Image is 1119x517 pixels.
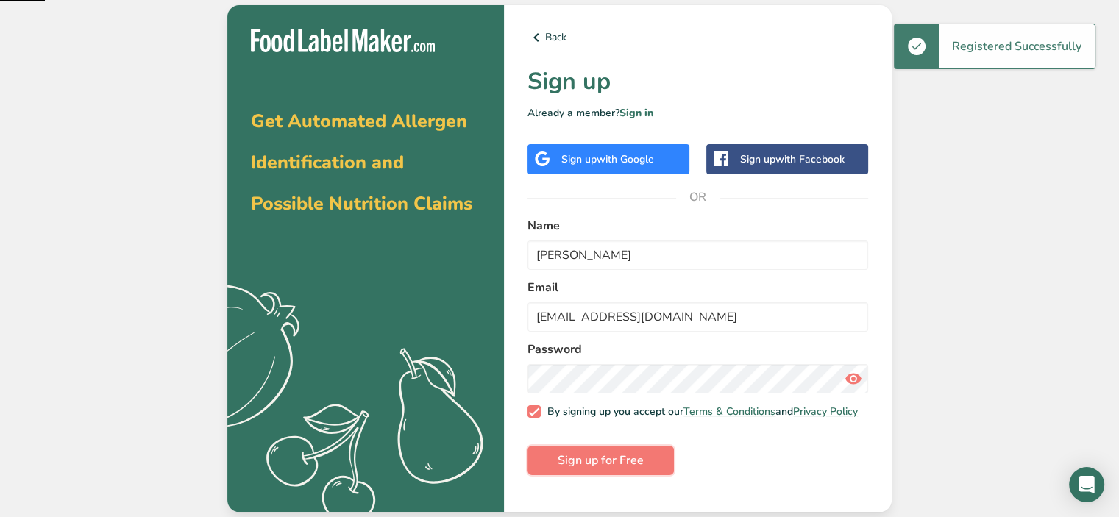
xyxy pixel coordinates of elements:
[527,105,868,121] p: Already a member?
[597,152,654,166] span: with Google
[527,340,868,358] label: Password
[527,217,868,235] label: Name
[527,64,868,99] h1: Sign up
[527,302,868,332] input: email@example.com
[541,405,859,418] span: By signing up you accept our and
[775,152,845,166] span: with Facebook
[558,452,644,469] span: Sign up for Free
[619,106,653,120] a: Sign in
[683,404,775,418] a: Terms & Conditions
[527,29,868,46] a: Back
[527,446,674,475] button: Sign up for Free
[939,24,1095,68] div: Registered Successfully
[527,240,868,270] input: John Doe
[1069,467,1104,502] div: Open Intercom Messenger
[527,279,868,296] label: Email
[561,151,654,167] div: Sign up
[793,404,858,418] a: Privacy Policy
[251,29,435,53] img: Food Label Maker
[740,151,845,167] div: Sign up
[676,175,720,219] span: OR
[251,109,472,216] span: Get Automated Allergen Identification and Possible Nutrition Claims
